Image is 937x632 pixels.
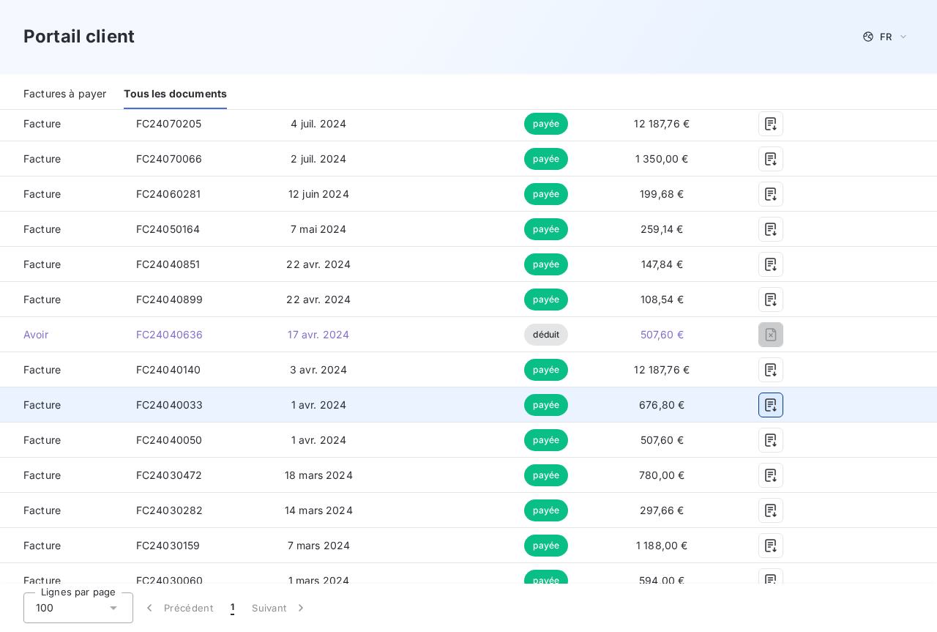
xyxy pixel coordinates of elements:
[288,328,349,341] span: 17 avr. 2024
[12,573,113,588] span: Facture
[12,327,113,342] span: Avoir
[23,79,106,110] div: Factures à payer
[639,574,684,587] span: 594,00 €
[641,293,684,305] span: 108,54 €
[524,535,568,557] span: payée
[641,328,684,341] span: 507,60 €
[243,592,317,623] button: Suivant
[136,539,201,551] span: FC24030159
[12,257,113,272] span: Facture
[288,187,349,200] span: 12 juin 2024
[12,503,113,518] span: Facture
[12,292,113,307] span: Facture
[524,464,568,486] span: payée
[136,434,203,446] span: FC24040050
[12,187,113,201] span: Facture
[136,187,201,200] span: FC24060281
[12,222,113,237] span: Facture
[136,398,204,411] span: FC24040033
[136,469,203,481] span: FC24030472
[640,187,684,200] span: 199,68 €
[285,504,353,516] span: 14 mars 2024
[524,148,568,170] span: payée
[524,289,568,311] span: payée
[12,433,113,447] span: Facture
[136,363,201,376] span: FC24040140
[635,152,689,165] span: 1 350,00 €
[136,504,204,516] span: FC24030282
[636,539,688,551] span: 1 188,00 €
[524,183,568,205] span: payée
[524,499,568,521] span: payée
[133,592,222,623] button: Précédent
[291,398,347,411] span: 1 avr. 2024
[136,574,204,587] span: FC24030060
[524,429,568,451] span: payée
[641,258,683,270] span: 147,84 €
[12,538,113,553] span: Facture
[136,152,203,165] span: FC24070066
[222,592,243,623] button: 1
[285,469,353,481] span: 18 mars 2024
[640,504,684,516] span: 297,66 €
[136,117,202,130] span: FC24070205
[286,293,351,305] span: 22 avr. 2024
[524,394,568,416] span: payée
[288,574,350,587] span: 1 mars 2024
[634,363,690,376] span: 12 187,76 €
[641,223,683,235] span: 259,14 €
[12,363,113,377] span: Facture
[136,328,204,341] span: FC24040636
[36,601,53,615] span: 100
[524,359,568,381] span: payée
[291,223,347,235] span: 7 mai 2024
[639,398,684,411] span: 676,80 €
[136,223,201,235] span: FC24050164
[524,218,568,240] span: payée
[641,434,684,446] span: 507,60 €
[290,363,348,376] span: 3 avr. 2024
[639,469,684,481] span: 780,00 €
[12,116,113,131] span: Facture
[634,117,690,130] span: 12 187,76 €
[291,434,347,446] span: 1 avr. 2024
[286,258,351,270] span: 22 avr. 2024
[524,570,568,592] span: payée
[124,79,227,110] div: Tous les documents
[524,324,568,346] span: déduit
[12,468,113,483] span: Facture
[23,23,135,50] h3: Portail client
[136,258,201,270] span: FC24040851
[136,293,204,305] span: FC24040899
[291,152,346,165] span: 2 juil. 2024
[524,253,568,275] span: payée
[288,539,351,551] span: 7 mars 2024
[524,113,568,135] span: payée
[12,398,113,412] span: Facture
[12,152,113,166] span: Facture
[880,31,892,42] span: FR
[231,601,234,615] span: 1
[291,117,346,130] span: 4 juil. 2024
